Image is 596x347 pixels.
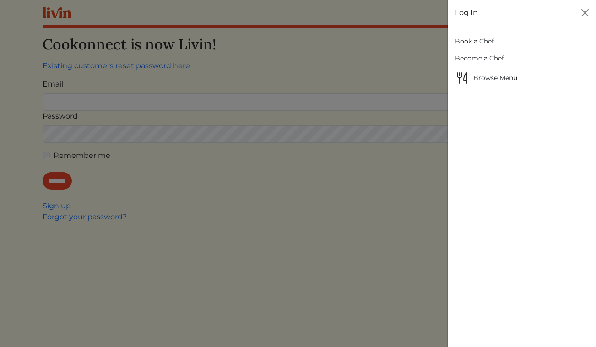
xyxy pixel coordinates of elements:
span: Browse Menu [455,70,589,85]
a: Become a Chef [455,50,589,67]
a: Log In [455,7,478,18]
img: Browse Menu [455,70,470,85]
a: Book a Chef [455,33,589,50]
a: Browse MenuBrowse Menu [455,67,589,89]
button: Close [578,5,592,20]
